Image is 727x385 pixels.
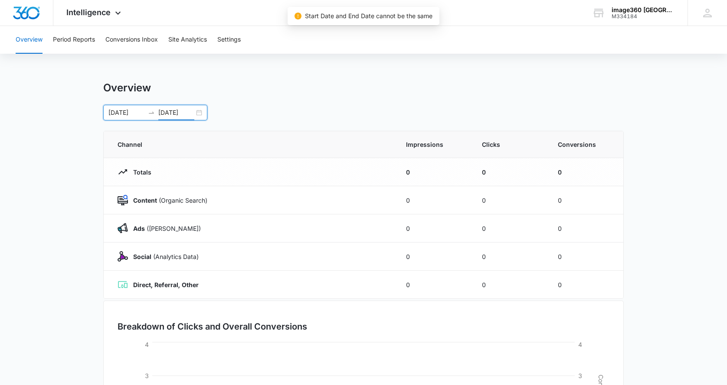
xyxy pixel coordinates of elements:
[472,214,547,243] td: 0
[472,271,547,299] td: 0
[482,140,537,149] span: Clicks
[16,26,43,54] button: Overview
[472,158,547,186] td: 0
[145,372,149,379] tspan: 3
[105,26,158,54] button: Conversions Inbox
[396,214,472,243] td: 0
[118,195,128,205] img: Content
[168,26,207,54] button: Site Analytics
[66,8,111,17] span: Intelligence
[396,186,472,214] td: 0
[118,320,307,333] h3: Breakdown of Clicks and Overall Conversions
[396,158,472,186] td: 0
[128,168,151,177] p: Totals
[145,341,149,348] tspan: 4
[472,186,547,214] td: 0
[612,13,675,19] div: account id
[217,26,241,54] button: Settings
[128,224,201,233] p: ([PERSON_NAME])
[558,140,609,149] span: Conversions
[133,253,151,260] strong: Social
[128,252,199,261] p: (Analytics Data)
[406,140,461,149] span: Impressions
[118,140,385,149] span: Channel
[133,225,145,232] strong: Ads
[547,243,623,271] td: 0
[547,186,623,214] td: 0
[578,372,582,379] tspan: 3
[472,243,547,271] td: 0
[133,281,199,288] strong: Direct, Referral, Other
[396,243,472,271] td: 0
[103,81,151,94] h1: Overview
[578,341,582,348] tspan: 4
[547,271,623,299] td: 0
[148,109,155,116] span: to
[118,223,128,233] img: Ads
[547,214,623,243] td: 0
[305,12,432,19] span: Start Date and End Date cannot be the same
[53,26,95,54] button: Period Reports
[612,6,675,13] div: account name
[128,196,207,205] p: (Organic Search)
[396,271,472,299] td: 0
[108,108,144,117] input: Start date
[547,158,623,186] td: 0
[118,251,128,262] img: Social
[158,108,194,117] input: End date
[148,109,155,116] span: swap-right
[133,197,157,204] strong: Content
[295,13,301,19] span: exclamation-circle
